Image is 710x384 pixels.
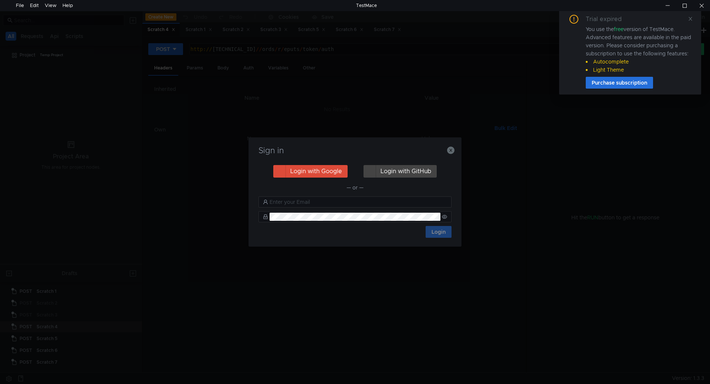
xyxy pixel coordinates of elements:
span: free [614,26,623,32]
div: You use the version of TestMace. Advanced features are available in the paid version. Please cons... [586,25,692,74]
div: Trial expired [586,15,630,24]
h3: Sign in [257,146,453,155]
li: Autocomplete [586,58,692,66]
li: Light Theme [586,66,692,74]
button: Login with GitHub [364,165,437,178]
div: — or — [258,183,452,192]
button: Login with Google [273,165,348,178]
button: Purchase subscription [586,77,653,89]
input: Enter your Email [270,198,447,206]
